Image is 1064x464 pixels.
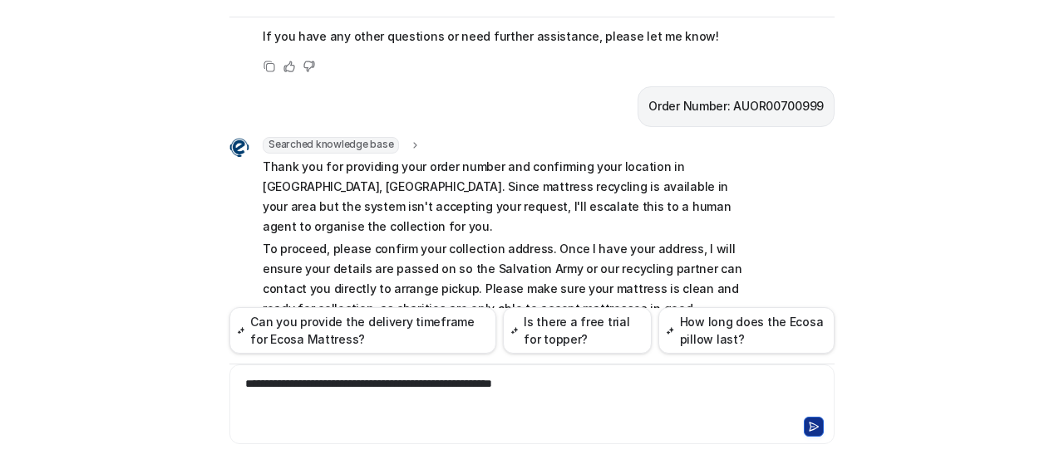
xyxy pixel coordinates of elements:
[658,307,835,354] button: How long does the Ecosa pillow last?
[503,307,652,354] button: Is there a free trial for topper?
[263,239,749,339] p: To proceed, please confirm your collection address. Once I have your address, I will ensure your ...
[648,96,824,116] p: Order Number: AUOR00700999
[263,27,749,46] p: If you have any other questions or need further assistance, please let me know!
[263,137,399,154] span: Searched knowledge base
[229,307,496,354] button: Can you provide the delivery timeframe for Ecosa Mattress?
[263,157,749,237] p: Thank you for providing your order number and confirming your location in [GEOGRAPHIC_DATA], [GEO...
[229,138,249,158] img: Widget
